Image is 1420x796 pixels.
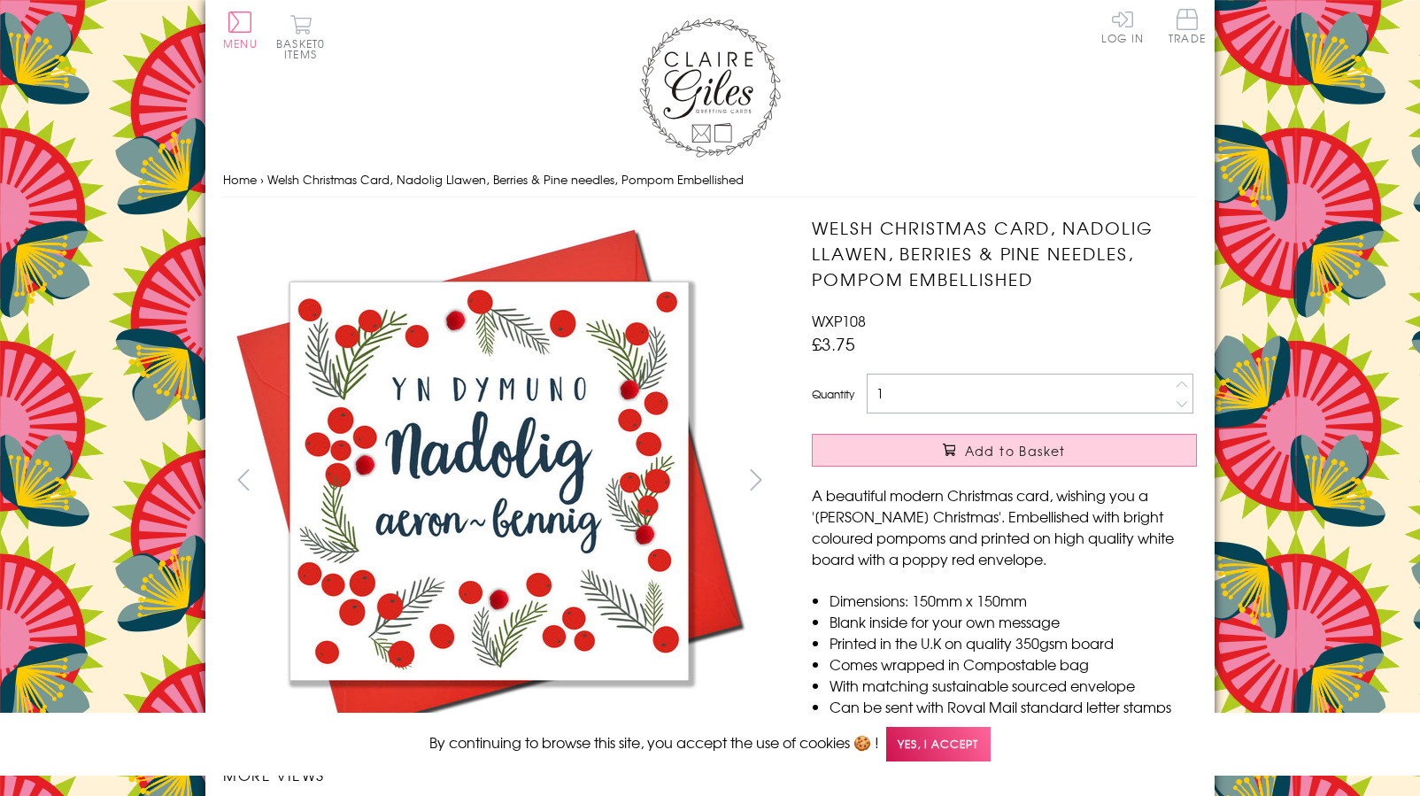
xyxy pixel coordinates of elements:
span: › [260,171,264,188]
h1: Welsh Christmas Card, Nadolig Llawen, Berries & Pine needles, Pompom Embellished [812,215,1197,291]
a: Log In [1101,9,1144,43]
button: Add to Basket [812,434,1197,467]
li: Can be sent with Royal Mail standard letter stamps [830,696,1197,717]
p: A beautiful modern Christmas card, wishing you a '[PERSON_NAME] Christmas'. Embellished with brig... [812,484,1197,569]
li: With matching sustainable sourced envelope [830,675,1197,696]
span: Yes, I accept [886,727,991,761]
a: Trade [1169,9,1206,47]
li: Comes wrapped in Compostable bag [830,653,1197,675]
span: Welsh Christmas Card, Nadolig Llawen, Berries & Pine needles, Pompom Embellished [267,171,744,188]
span: Menu [223,35,258,51]
button: prev [223,460,263,499]
button: Menu [223,12,258,49]
img: Welsh Christmas Card, Nadolig Llawen, Berries & Pine needles, Pompom Embellished [223,215,754,746]
span: 0 items [284,35,325,62]
li: Printed in the U.K on quality 350gsm board [830,632,1197,653]
li: Blank inside for your own message [830,611,1197,632]
button: Basket0 items [276,14,325,59]
li: Dimensions: 150mm x 150mm [830,590,1197,611]
button: next [737,460,776,499]
img: Welsh Christmas Card, Nadolig Llawen, Berries & Pine needles, Pompom Embellished [776,215,1308,640]
a: Home [223,171,257,188]
span: WXP108 [812,310,866,331]
img: Claire Giles Greetings Cards [639,18,781,158]
span: £3.75 [812,331,855,356]
span: Add to Basket [965,442,1066,460]
label: Quantity [812,386,854,402]
nav: breadcrumbs [223,162,1197,198]
span: Trade [1169,9,1206,43]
